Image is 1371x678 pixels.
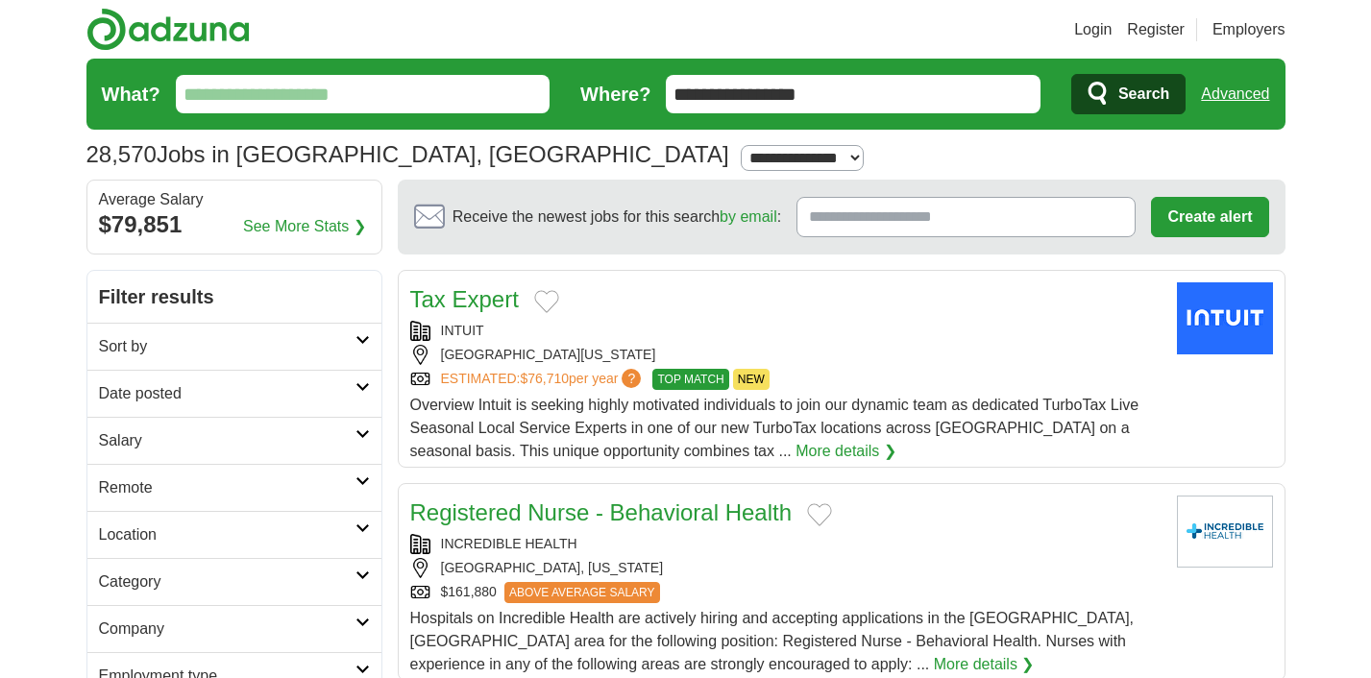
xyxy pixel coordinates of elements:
div: [GEOGRAPHIC_DATA][US_STATE] [410,345,1162,365]
span: Overview Intuit is seeking highly motivated individuals to join our dynamic team as dedicated Tur... [410,397,1139,459]
span: $76,710 [520,371,569,386]
span: ABOVE AVERAGE SALARY [504,582,660,603]
div: $79,851 [99,207,370,242]
a: INTUIT [441,323,484,338]
h2: Filter results [87,271,381,323]
h2: Salary [99,429,355,452]
a: by email [720,208,777,225]
label: Where? [580,80,650,109]
a: Login [1074,18,1112,41]
h2: Remote [99,476,355,499]
button: Search [1071,74,1186,114]
a: Advanced [1201,75,1269,113]
span: NEW [733,369,770,390]
a: More details ❯ [934,653,1035,676]
div: $161,880 [410,582,1162,603]
div: [GEOGRAPHIC_DATA], [US_STATE] [410,558,1162,578]
h2: Company [99,617,355,641]
span: 28,570 [86,137,157,172]
h1: Jobs in [GEOGRAPHIC_DATA], [GEOGRAPHIC_DATA] [86,141,729,167]
a: Category [87,558,381,605]
label: What? [102,80,160,109]
span: Receive the newest jobs for this search : [453,206,781,229]
button: Add to favorite jobs [534,290,559,313]
span: Hospitals on Incredible Health are actively hiring and accepting applications in the [GEOGRAPHIC_... [410,610,1135,672]
a: More details ❯ [796,440,896,463]
div: INCREDIBLE HEALTH [410,534,1162,554]
button: Add to favorite jobs [807,503,832,526]
a: Employers [1212,18,1285,41]
a: Sort by [87,323,381,370]
img: Intuit logo [1177,282,1273,354]
img: Company logo [1177,496,1273,568]
a: Company [87,605,381,652]
a: Registered Nurse - Behavioral Health [410,499,793,525]
a: Register [1127,18,1185,41]
a: Location [87,511,381,558]
a: See More Stats ❯ [243,215,366,238]
img: Adzuna logo [86,8,250,51]
h2: Location [99,523,355,546]
span: Search [1118,75,1169,113]
span: ? [622,369,641,388]
a: Date posted [87,370,381,417]
a: Tax Expert [410,286,519,312]
a: ESTIMATED:$76,710per year? [441,369,646,390]
button: Create alert [1151,197,1268,237]
span: TOP MATCH [652,369,728,390]
a: Remote [87,464,381,511]
div: Average Salary [99,192,370,207]
h2: Sort by [99,335,355,358]
h2: Category [99,570,355,593]
a: Salary [87,417,381,464]
h2: Date posted [99,382,355,405]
